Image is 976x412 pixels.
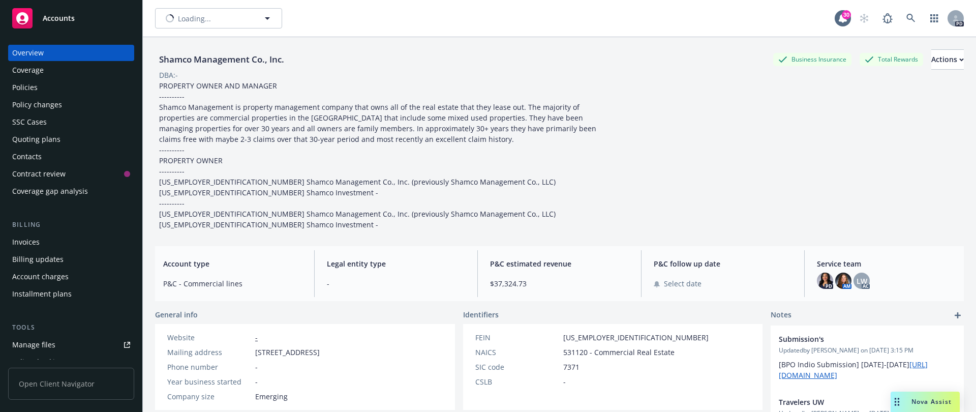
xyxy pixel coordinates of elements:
div: CSLB [475,376,559,387]
a: SSC Cases [8,114,134,130]
div: Quoting plans [12,131,60,148]
a: Billing updates [8,251,134,268]
a: Coverage [8,62,134,78]
span: Identifiers [463,309,499,320]
div: DBA: - [159,70,178,80]
span: Submission's [779,334,929,344]
span: Updated by [PERSON_NAME] on [DATE] 3:15 PM [779,346,956,355]
div: Actions [931,50,964,69]
div: FEIN [475,332,559,343]
a: Account charges [8,269,134,285]
div: Coverage [12,62,44,78]
span: Travelers UW [779,397,929,407]
a: Installment plans [8,286,134,302]
div: Total Rewards [860,53,923,66]
span: $37,324.73 [490,278,629,289]
a: Manage files [8,337,134,353]
div: Coverage gap analysis [12,183,88,199]
div: Invoices [12,234,40,250]
div: Manage files [12,337,55,353]
a: Quoting plans [8,131,134,148]
a: Overview [8,45,134,61]
span: 7371 [563,362,579,372]
a: Invoices [8,234,134,250]
a: Accounts [8,4,134,33]
div: Installment plans [12,286,72,302]
a: Report a Bug [877,8,898,28]
span: Emerging [255,391,288,402]
div: Account charges [12,269,69,285]
img: photo [817,273,833,289]
a: Policy changes [8,97,134,113]
span: - [255,362,258,372]
div: Phone number [167,362,251,372]
a: add [952,309,964,321]
div: Policies [12,79,38,96]
div: Submission'sUpdatedby [PERSON_NAME] on [DATE] 3:15 PM[BPO Indio Submission] [DATE]-[DATE][URL][DO... [771,326,964,389]
button: Nova Assist [891,392,960,412]
div: Billing [8,220,134,230]
div: Policy changes [12,97,62,113]
a: Contract review [8,166,134,182]
span: P&C estimated revenue [490,258,629,269]
div: Contract review [12,166,66,182]
div: Business Insurance [773,53,851,66]
span: Service team [817,258,956,269]
a: Contacts [8,149,134,165]
div: Year business started [167,376,251,387]
div: Policy checking [12,354,64,370]
div: Contacts [12,149,42,165]
span: - [327,278,466,289]
span: P&C follow up date [654,258,792,269]
span: - [563,376,566,387]
div: Drag to move [891,392,903,412]
button: Loading... [155,8,282,28]
div: SIC code [475,362,559,372]
span: PROPERTY OWNER AND MANAGER ---------- Shamco Management is property management company that owns ... [159,81,598,229]
span: LW [857,276,867,286]
div: Overview [12,45,44,61]
a: Coverage gap analysis [8,183,134,199]
span: - [255,376,258,387]
div: Billing updates [12,251,64,268]
span: Nova Assist [911,397,952,406]
span: 531120 - Commercial Real Estate [563,347,675,358]
div: SSC Cases [12,114,47,130]
div: Mailing address [167,347,251,358]
div: 30 [842,10,851,19]
span: Select date [664,278,701,289]
span: Open Client Navigator [8,368,134,400]
span: Notes [771,309,791,321]
img: photo [835,273,851,289]
div: Tools [8,322,134,333]
a: Policies [8,79,134,96]
button: Actions [931,49,964,70]
span: Loading... [178,13,211,24]
span: Legal entity type [327,258,466,269]
a: Switch app [924,8,944,28]
a: - [255,333,258,342]
a: Search [901,8,921,28]
p: [BPO Indio Submission] [DATE]-[DATE] [779,359,956,380]
span: P&C - Commercial lines [163,278,302,289]
span: General info [155,309,198,320]
div: Company size [167,391,251,402]
a: Policy checking [8,354,134,370]
div: NAICS [475,347,559,358]
span: [STREET_ADDRESS] [255,347,320,358]
div: Shamco Management Co., Inc. [155,53,288,66]
span: [US_EMPLOYER_IDENTIFICATION_NUMBER] [563,332,709,343]
a: Start snowing [854,8,874,28]
span: Accounts [43,14,75,22]
div: Website [167,332,251,343]
span: Account type [163,258,302,269]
